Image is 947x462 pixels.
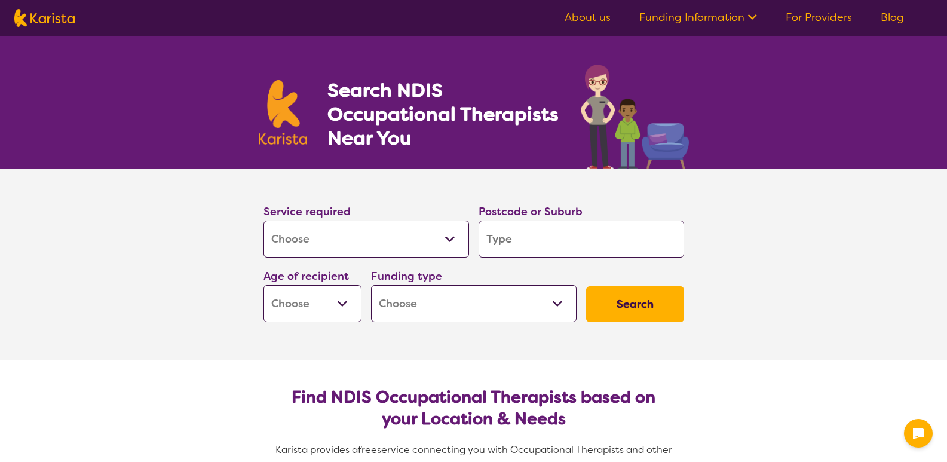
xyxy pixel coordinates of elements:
button: Search [586,286,684,322]
label: Age of recipient [263,269,349,283]
input: Type [479,221,684,258]
span: free [358,443,377,456]
h2: Find NDIS Occupational Therapists based on your Location & Needs [273,387,675,430]
img: Karista logo [14,9,75,27]
a: About us [565,10,611,25]
img: occupational-therapy [581,65,689,169]
img: Karista logo [259,80,308,145]
h1: Search NDIS Occupational Therapists Near You [327,78,560,150]
label: Service required [263,204,351,219]
a: Blog [881,10,904,25]
a: Funding Information [639,10,757,25]
span: Karista provides a [275,443,358,456]
label: Postcode or Suburb [479,204,583,219]
label: Funding type [371,269,442,283]
a: For Providers [786,10,852,25]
